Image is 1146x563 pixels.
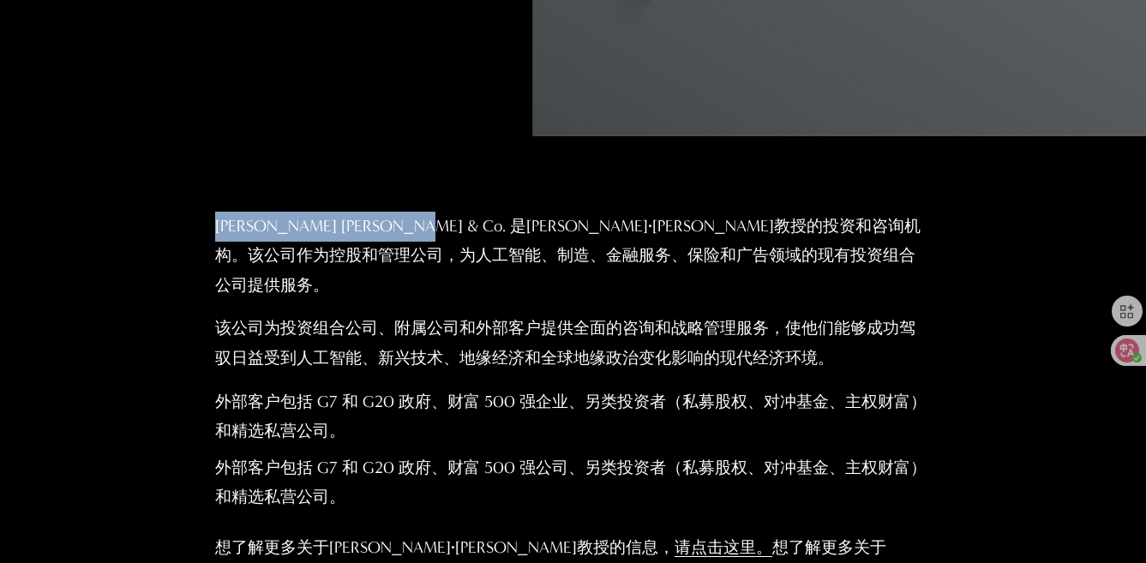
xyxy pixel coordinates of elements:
font: 外部客户包括 G7 和 G20 政府、财富 500 强企业、另类投资者（私募股权、对冲基金、主权财富）和精选私营公司。 [215,392,927,441]
font: 想了解更多关于[PERSON_NAME]·[PERSON_NAME]教授的信息， [215,538,675,557]
font: 该公司为投资组合公司、附属公司和外部客户提供全面的咨询和战略管理服务，使他们能够成功驾驭日益受到人工智能、新兴技术、地缘经济和全球地缘政治变化影响的现代经济环境。 [215,319,915,368]
font: [PERSON_NAME] [PERSON_NAME] & Co. 是[PERSON_NAME]·[PERSON_NAME]教授的投资和咨询机构。该公司作为控股和管理公司，为人工智能、制造、金融... [215,217,921,295]
font: 外部客户包括 G7 和 G20 政府、财富 500 强公司、另类投资者（私募股权、对冲基金、主权财富）和精选私营公司。 [215,458,927,507]
a: 请点击这里。 [675,538,772,557]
